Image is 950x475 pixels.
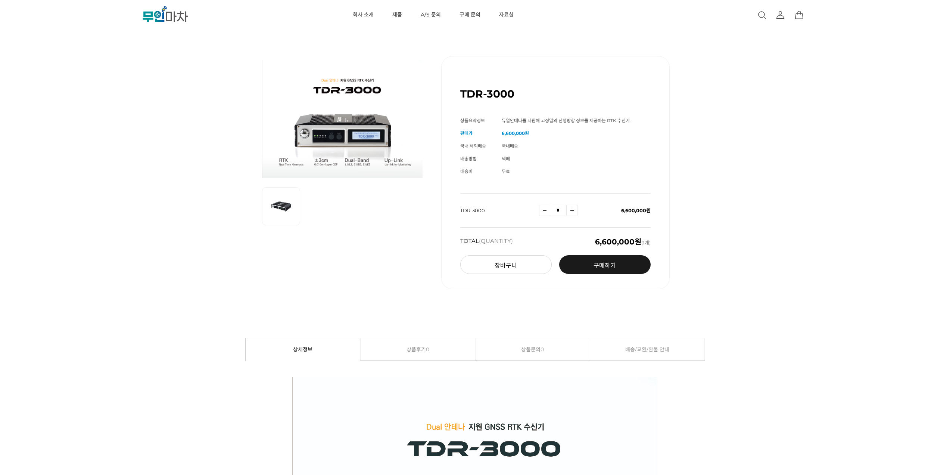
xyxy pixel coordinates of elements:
span: 0 [541,338,544,361]
strong: TOTAL [460,238,513,246]
em: 6,600,000원 [595,237,641,246]
a: 상품후기0 [361,338,475,361]
span: 무료 [502,169,510,174]
span: (QUANTITY) [479,237,513,244]
a: 상품문의0 [476,338,590,361]
td: TDR-3000 [460,194,539,228]
strong: 6,600,000원 [502,130,529,136]
img: TDR-3000 [262,56,423,178]
span: 상품요약정보 [460,118,485,123]
span: 구매하기 [594,262,616,269]
span: 택배 [502,156,510,161]
span: 6,600,000원 [621,207,651,213]
a: 수량감소 [539,205,550,216]
a: 배송/교환/환불 안내 [590,338,704,361]
a: 구매하기 [559,255,651,274]
span: 국내배송 [502,143,518,149]
button: 장바구니 [460,255,552,274]
span: 배송방법 [460,156,477,161]
span: 듀얼안테나를 지원해 고정밀의 진행방향 정보를 제공하는 RTK 수신기. [502,118,631,123]
span: (1개) [595,238,651,246]
span: 0 [426,338,429,361]
h1: TDR-3000 [460,87,514,100]
span: 국내·해외배송 [460,143,486,149]
a: 수량증가 [566,205,577,216]
span: 판매가 [460,130,473,136]
span: 배송비 [460,169,473,174]
a: 상세정보 [246,338,360,361]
